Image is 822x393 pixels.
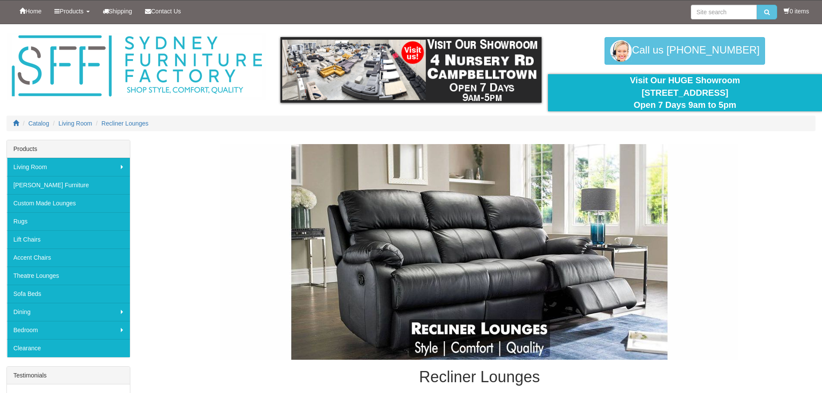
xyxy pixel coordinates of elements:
[280,37,542,103] img: showroom.gif
[7,303,130,321] a: Dining
[7,212,130,230] a: Rugs
[7,267,130,285] a: Theatre Lounges
[7,367,130,384] div: Testimonials
[7,176,130,194] a: [PERSON_NAME] Furniture
[7,194,130,212] a: Custom Made Lounges
[25,8,41,15] span: Home
[28,120,49,127] a: Catalog
[7,285,130,303] a: Sofa Beds
[59,120,92,127] a: Living Room
[7,321,130,339] a: Bedroom
[554,74,816,111] div: Visit Our HUGE Showroom [STREET_ADDRESS] Open 7 Days 9am to 5pm
[143,368,816,386] h1: Recliner Lounges
[7,230,130,248] a: Lift Chairs
[691,5,757,19] input: Site search
[109,8,132,15] span: Shipping
[13,0,48,22] a: Home
[7,339,130,357] a: Clearance
[7,33,266,100] img: Sydney Furniture Factory
[220,144,738,360] img: Recliner Lounges
[48,0,96,22] a: Products
[7,158,130,176] a: Living Room
[7,140,130,158] div: Products
[139,0,187,22] a: Contact Us
[60,8,83,15] span: Products
[7,248,130,267] a: Accent Chairs
[101,120,148,127] a: Recliner Lounges
[151,8,181,15] span: Contact Us
[784,7,809,16] li: 0 items
[96,0,139,22] a: Shipping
